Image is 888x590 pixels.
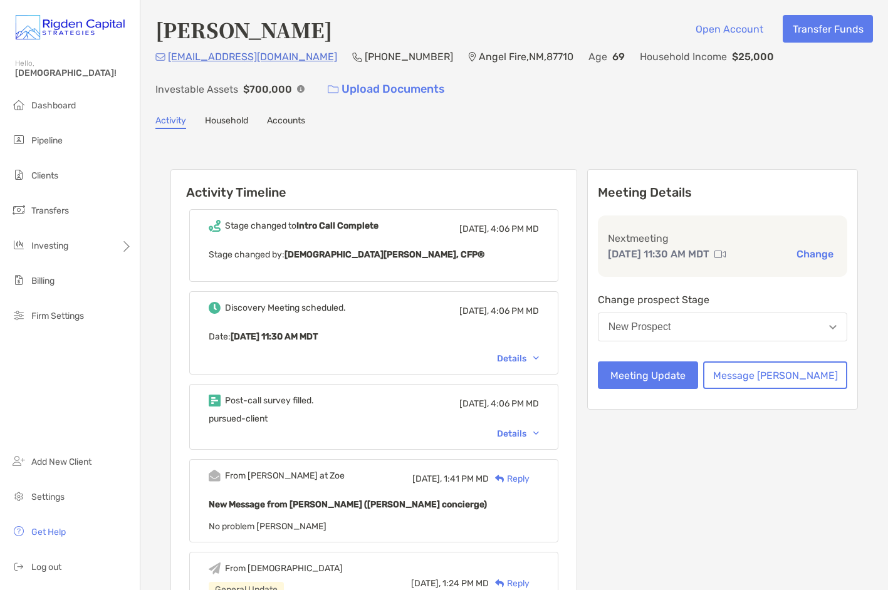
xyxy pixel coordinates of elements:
img: button icon [328,85,338,94]
div: Discovery Meeting scheduled. [225,303,346,313]
img: Open dropdown arrow [829,325,837,329]
a: Household [205,115,248,129]
button: Change [793,247,837,261]
img: clients icon [11,167,26,182]
button: Message [PERSON_NAME] [703,361,847,389]
h6: Activity Timeline [171,170,577,200]
img: settings icon [11,489,26,504]
span: Investing [31,241,68,251]
button: New Prospect [598,313,847,341]
span: No problem [PERSON_NAME] [209,521,326,532]
p: Date : [209,329,539,344]
div: Reply [489,472,530,485]
img: Event icon [209,562,221,574]
b: [DATE] 11:30 AM MDT [231,331,318,342]
span: [DATE], [412,474,442,484]
span: Transfers [31,205,69,216]
img: Info Icon [297,85,305,93]
span: pursued-client [209,413,268,424]
img: Location Icon [468,52,476,62]
p: Change prospect Stage [598,292,847,308]
div: Details [497,353,539,364]
p: [DATE] 11:30 AM MDT [608,246,709,262]
div: Post-call survey filled. [225,395,314,406]
button: Meeting Update [598,361,698,389]
span: 1:24 PM MD [442,578,489,589]
img: Email Icon [155,53,165,61]
p: [EMAIL_ADDRESS][DOMAIN_NAME] [168,49,337,65]
p: Next meeting [608,230,837,246]
img: Chevron icon [533,356,539,360]
img: Event icon [209,395,221,406]
span: 4:06 PM MD [491,224,539,234]
p: Household Income [640,49,727,65]
img: billing icon [11,272,26,287]
div: From [PERSON_NAME] at Zoe [225,470,345,481]
img: Event icon [209,470,221,482]
span: 4:06 PM MD [491,306,539,316]
span: Dashboard [31,100,76,111]
span: [DATE], [459,398,489,409]
img: communication type [714,249,726,259]
span: 4:06 PM MD [491,398,539,409]
div: Stage changed to [225,220,379,231]
img: Event icon [209,220,221,232]
img: Reply icon [495,475,504,483]
span: [DATE], [459,306,489,316]
img: firm-settings icon [11,308,26,323]
img: pipeline icon [11,132,26,147]
div: From [DEMOGRAPHIC_DATA] [225,563,343,574]
span: Billing [31,276,55,286]
p: Angel Fire , NM , 87710 [479,49,573,65]
div: New Prospect [609,321,671,333]
img: Chevron icon [533,432,539,435]
a: Accounts [267,115,305,129]
img: Zoe Logo [15,5,125,50]
p: Investable Assets [155,81,238,97]
span: 1:41 PM MD [444,474,489,484]
span: [DATE], [411,578,441,589]
p: Stage changed by: [209,247,539,262]
img: add_new_client icon [11,453,26,468]
span: Add New Client [31,457,91,467]
img: Reply icon [495,579,504,587]
p: Meeting Details [598,185,847,200]
span: Clients [31,170,58,181]
p: 69 [612,49,625,65]
h4: [PERSON_NAME] [155,15,332,44]
button: Open Account [686,15,773,43]
img: get-help icon [11,524,26,539]
div: Reply [489,577,530,590]
span: [DEMOGRAPHIC_DATA]! [15,68,132,78]
a: Activity [155,115,186,129]
span: Firm Settings [31,311,84,321]
img: investing icon [11,237,26,252]
img: dashboard icon [11,97,26,112]
span: Get Help [31,527,66,537]
p: $25,000 [732,49,774,65]
img: Phone Icon [352,52,362,62]
img: logout icon [11,559,26,574]
p: Age [588,49,607,65]
b: [DEMOGRAPHIC_DATA][PERSON_NAME], CFP® [285,249,484,260]
img: Event icon [209,302,221,314]
span: Pipeline [31,135,63,146]
button: Transfer Funds [783,15,873,43]
a: Upload Documents [320,76,453,103]
b: New Message from [PERSON_NAME] ([PERSON_NAME] concierge) [209,499,487,510]
span: Settings [31,492,65,502]
span: Log out [31,562,61,572]
div: Details [497,428,539,439]
p: $700,000 [243,81,292,97]
p: [PHONE_NUMBER] [365,49,453,65]
span: [DATE], [459,224,489,234]
b: Intro Call Complete [296,220,379,231]
img: transfers icon [11,202,26,217]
